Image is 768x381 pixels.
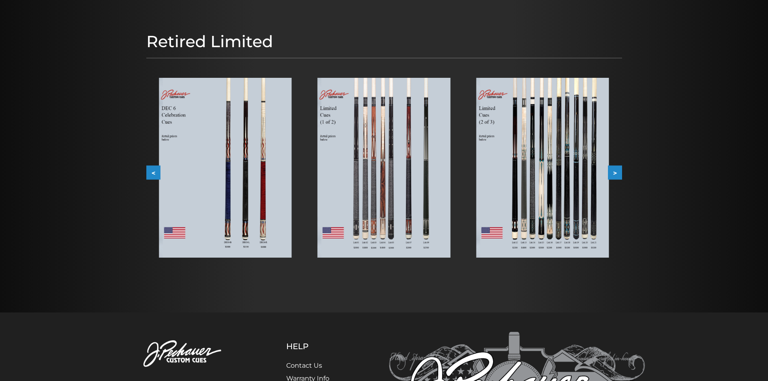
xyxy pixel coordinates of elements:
[146,32,622,51] h1: Retired Limited
[146,165,160,179] button: <
[286,362,322,369] a: Contact Us
[146,165,622,179] div: Carousel Navigation
[123,332,246,377] img: Pechauer Custom Cues
[608,165,622,179] button: >
[286,341,349,351] h5: Help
